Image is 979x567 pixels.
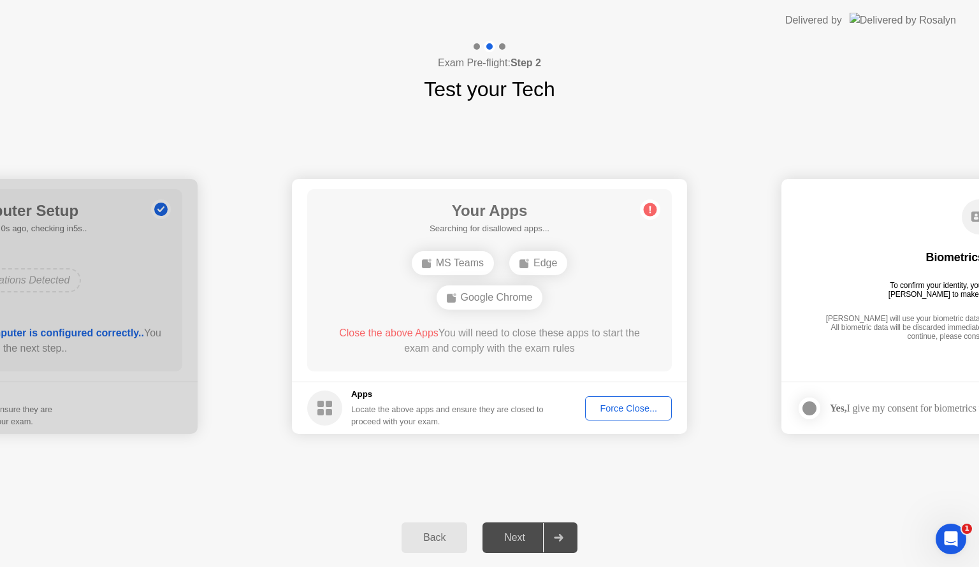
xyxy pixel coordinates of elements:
[511,57,541,68] b: Step 2
[402,522,467,553] button: Back
[438,55,541,71] h4: Exam Pre-flight:
[785,13,842,28] div: Delivered by
[405,532,463,543] div: Back
[850,13,956,27] img: Delivered by Rosalyn
[590,403,667,413] div: Force Close...
[437,285,543,310] div: Google Chrome
[351,403,544,427] div: Locate the above apps and ensure they are closed to proceed with your exam.
[830,403,846,413] strong: Yes,
[430,199,549,222] h1: Your Apps
[962,524,972,534] span: 1
[936,524,966,554] iframe: Intercom live chat
[412,251,494,275] div: MS Teams
[585,396,672,420] button: Force Close...
[509,251,567,275] div: Edge
[424,74,555,104] h1: Test your Tech
[326,326,654,356] div: You will need to close these apps to start the exam and comply with the exam rules
[430,222,549,235] h5: Searching for disallowed apps...
[486,532,543,543] div: Next
[482,522,577,553] button: Next
[339,327,439,338] span: Close the above Apps
[351,388,544,401] h5: Apps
